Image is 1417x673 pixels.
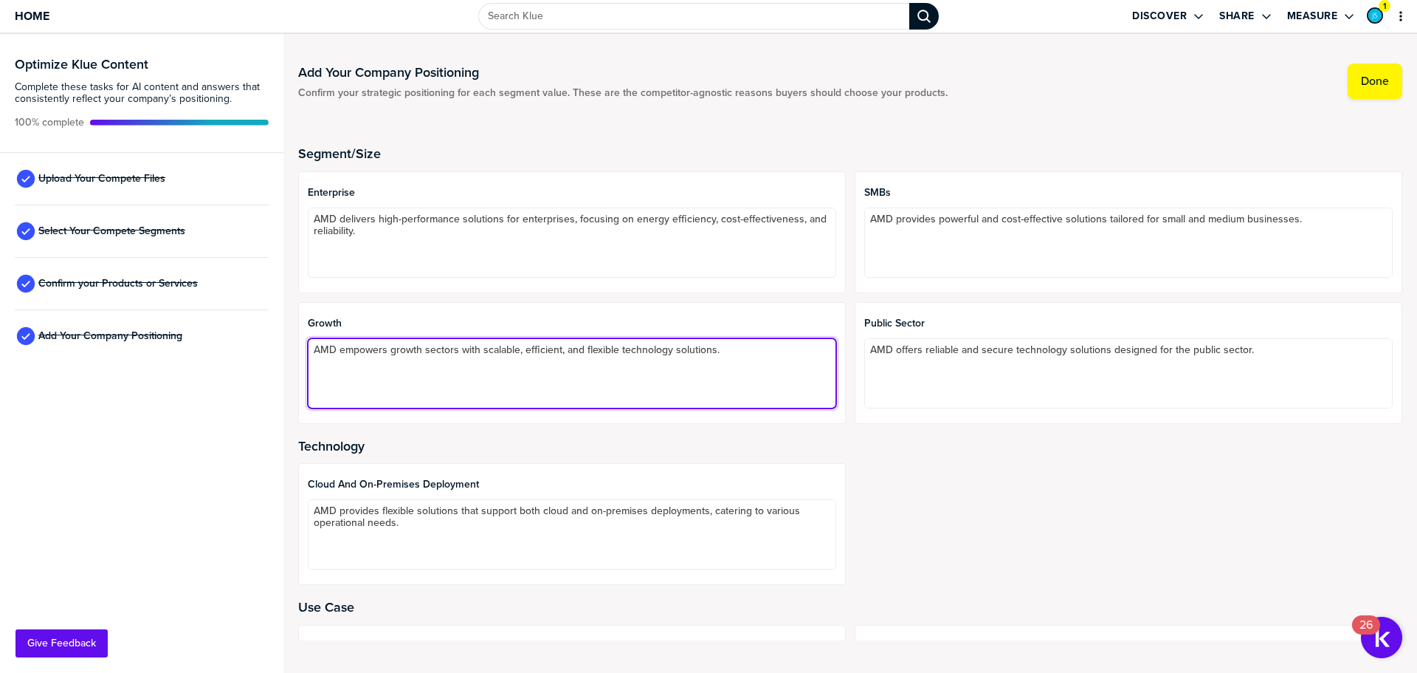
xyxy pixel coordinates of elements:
h2: Technology [298,439,1402,454]
label: Discover [1132,10,1187,23]
span: Cloud and On-Premises Deployment [308,479,836,491]
h2: Segment/Size [298,146,1402,161]
textarea: AMD empowers growth sectors with scalable, efficient, and flexible technology solutions. [308,338,836,409]
label: Share [1219,10,1255,23]
span: 1 [1383,1,1387,12]
h1: Add Your Company Positioning [298,64,948,81]
span: Home [15,10,49,22]
span: Public Sector [864,318,1393,329]
span: Confirm your Products or Services [38,278,198,290]
textarea: AMD provides powerful and cost-effective solutions tailored for small and medium businesses. [864,208,1393,278]
button: Give Feedback [15,629,108,657]
a: Edit Profile [1365,6,1385,25]
div: Search Klue [909,3,939,30]
textarea: AMD offers reliable and secure technology solutions designed for the public sector. [864,338,1393,409]
input: Search Klue [478,3,909,30]
label: Measure [1287,10,1338,23]
div: Jacob Salazar [1367,7,1383,24]
span: Upload Your Compete Files [38,173,165,185]
span: Enterprise [308,187,836,199]
span: Add Your Company Positioning [38,330,182,342]
div: 26 [1359,625,1373,644]
label: Done [1361,74,1389,89]
button: Open Resource Center, 26 new notifications [1361,617,1402,658]
span: Active [15,117,84,129]
img: cc4e7c2526388b955dadcd33036ae87c-sml.png [1368,9,1382,22]
span: Cloud Computing [864,640,1393,652]
h2: Use Case [298,600,1402,615]
textarea: AMD delivers high-performance solutions for enterprises, focusing on energy efficiency, cost-effe... [308,208,836,278]
span: Growth [308,318,836,329]
span: AI [308,640,836,652]
textarea: AMD provides flexible solutions that support both cloud and on-premises deployments, catering to ... [308,499,836,570]
span: Confirm your strategic positioning for each segment value. These are the competitor-agnostic reas... [298,87,948,99]
span: Select Your Compete Segments [38,225,185,237]
h3: Optimize Klue Content [15,58,269,71]
span: SMBs [864,187,1393,199]
span: Complete these tasks for AI content and answers that consistently reflect your company’s position... [15,81,269,105]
